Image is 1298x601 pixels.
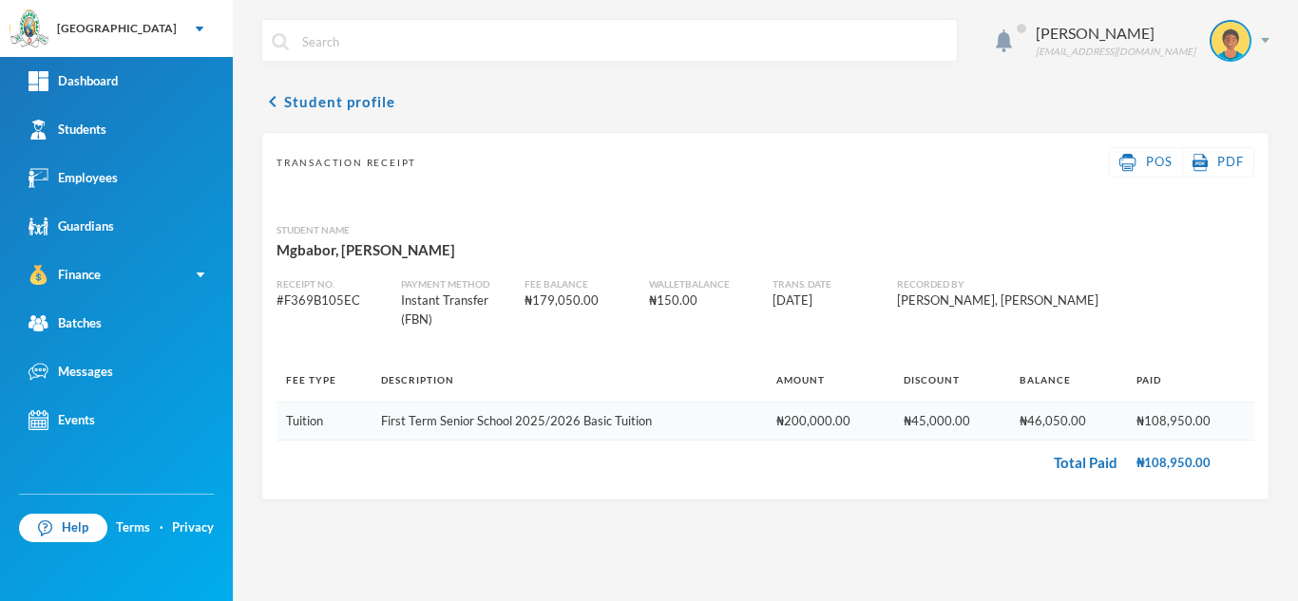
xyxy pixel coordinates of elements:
[1136,413,1211,428] span: ₦108,950.00
[1119,153,1173,172] a: POS
[372,359,767,402] th: Description
[277,237,1254,262] div: Mgbabor, [PERSON_NAME]
[261,90,284,113] i: chevron_left
[525,291,635,310] div: ₦179,050.00
[897,291,1173,310] div: [PERSON_NAME], [PERSON_NAME]
[10,10,48,48] img: logo
[1010,359,1127,402] th: Balance
[904,413,970,428] span: ₦45,000.00
[57,20,177,37] div: [GEOGRAPHIC_DATA]
[277,441,1127,485] td: Total Paid
[767,359,894,402] th: Amount
[29,265,101,285] div: Finance
[401,277,511,291] div: Payment Method
[1127,441,1254,485] td: ₦108,950.00
[1036,22,1195,45] div: [PERSON_NAME]
[160,518,163,537] div: ·
[29,168,118,188] div: Employees
[773,277,883,291] div: Trans. Date
[277,223,1254,237] div: Student Name
[277,359,372,402] th: Fee Type
[29,313,102,333] div: Batches
[277,277,387,291] div: Receipt No.
[29,410,95,430] div: Events
[272,33,289,50] img: search
[401,291,511,329] div: Instant Transfer (FBN)
[300,20,947,63] input: Search
[1217,154,1244,169] span: PDF
[261,90,395,113] button: chevron_leftStudent profile
[1146,154,1173,169] span: POS
[649,277,759,291] div: Wallet balance
[29,216,114,236] div: Guardians
[277,156,416,170] span: Transaction Receipt
[116,518,150,537] a: Terms
[286,413,323,428] span: Tuition
[525,277,635,291] div: Fee balance
[277,291,387,310] div: # F369B105EC
[1212,22,1250,60] img: STUDENT
[776,413,850,428] span: ₦200,000.00
[29,362,113,382] div: Messages
[29,120,106,140] div: Students
[649,291,759,310] div: ₦150.00
[897,277,1173,291] div: Recorded By
[381,413,652,428] span: First Term Senior School 2025/2026 Basic Tuition
[1036,45,1195,59] div: [EMAIL_ADDRESS][DOMAIN_NAME]
[172,518,214,537] a: Privacy
[1193,153,1244,172] a: PDF
[773,291,883,310] div: [DATE]
[29,71,118,91] div: Dashboard
[1020,413,1086,428] span: ₦46,050.00
[894,359,1011,402] th: Discount
[1127,359,1254,402] th: Paid
[19,514,107,542] a: Help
